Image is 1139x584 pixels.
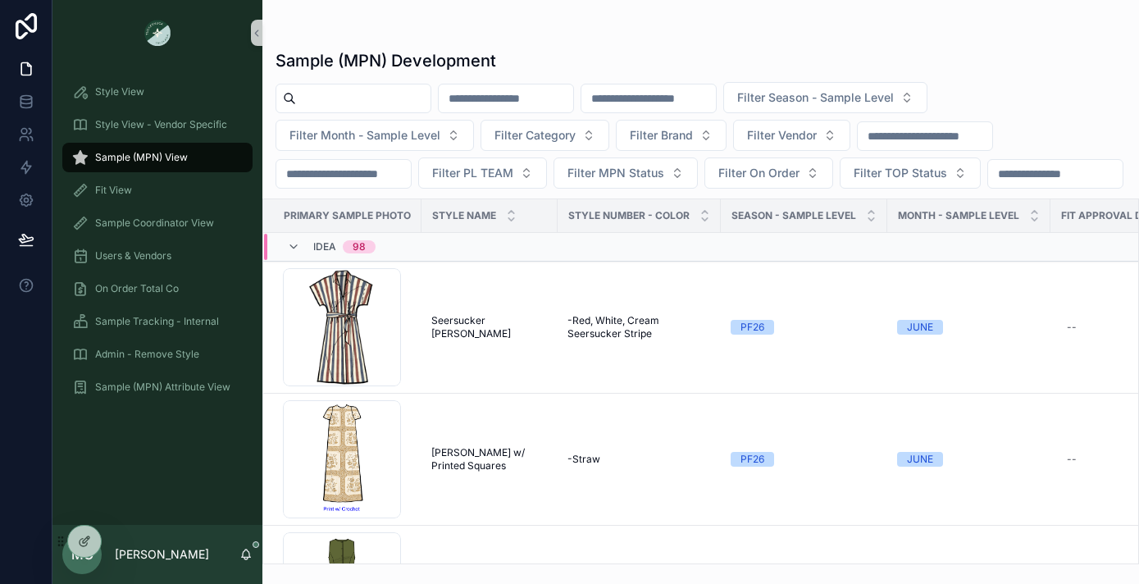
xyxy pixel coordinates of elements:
button: Select Button [554,157,698,189]
h1: Sample (MPN) Development [276,49,496,72]
span: Style Name [432,209,496,222]
a: Sample Tracking - Internal [62,307,253,336]
span: Filter PL TEAM [432,165,513,181]
span: Filter On Order [718,165,800,181]
span: Sample (MPN) View [95,151,188,164]
span: On Order Total Co [95,282,179,295]
a: PF26 [731,452,877,467]
img: App logo [144,20,171,46]
button: Select Button [481,120,609,151]
a: Sample (MPN) View [62,143,253,172]
span: -Straw [567,453,600,466]
span: Filter TOP Status [854,165,947,181]
button: Select Button [418,157,547,189]
a: PF26 [731,320,877,335]
button: Select Button [733,120,850,151]
p: [PERSON_NAME] [115,546,209,563]
div: 98 [353,240,366,253]
a: -Straw [567,453,711,466]
div: JUNE [907,320,933,335]
span: Filter Category [494,127,576,144]
a: Users & Vendors [62,241,253,271]
span: Filter MPN Status [567,165,664,181]
span: Idea [313,240,336,253]
span: Filter Brand [630,127,693,144]
div: scrollable content [52,66,262,423]
a: Style View [62,77,253,107]
span: Style View - Vendor Specific [95,118,227,131]
div: -- [1067,321,1077,334]
span: Sample (MPN) Attribute View [95,381,230,394]
a: Admin - Remove Style [62,340,253,369]
a: Sample (MPN) Attribute View [62,372,253,402]
a: Seersucker [PERSON_NAME] [431,314,548,340]
span: MONTH - SAMPLE LEVEL [898,209,1019,222]
button: Select Button [840,157,981,189]
a: [PERSON_NAME] w/ Printed Squares [431,446,548,472]
button: Select Button [704,157,833,189]
button: Select Button [616,120,727,151]
div: PF26 [740,320,764,335]
span: Users & Vendors [95,249,171,262]
a: JUNE [897,320,1041,335]
span: Style Number - Color [568,209,690,222]
button: Select Button [276,120,474,151]
div: PF26 [740,452,764,467]
span: Fit View [95,184,132,197]
a: On Order Total Co [62,274,253,303]
span: Primary Sample Photo [284,209,411,222]
span: Season - Sample Level [731,209,856,222]
div: JUNE [907,452,933,467]
span: Filter Month - Sample Level [289,127,440,144]
a: Sample Coordinator View [62,208,253,238]
span: Sample Tracking - Internal [95,315,219,328]
span: Style View [95,85,144,98]
span: Admin - Remove Style [95,348,199,361]
span: Sample Coordinator View [95,217,214,230]
a: JUNE [897,452,1041,467]
a: -Red, White, Cream Seersucker Stripe [567,314,711,340]
a: Style View - Vendor Specific [62,110,253,139]
div: -- [1067,453,1077,466]
span: Filter Vendor [747,127,817,144]
button: Select Button [723,82,927,113]
a: Fit View [62,176,253,205]
span: Filter Season - Sample Level [737,89,894,106]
